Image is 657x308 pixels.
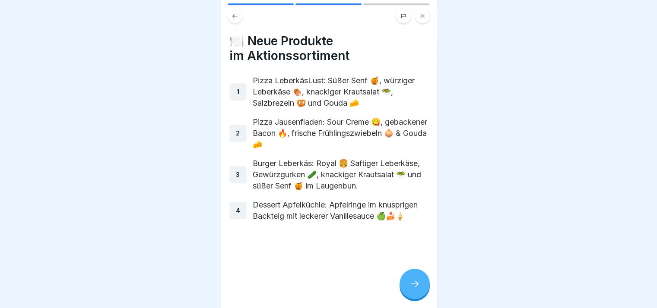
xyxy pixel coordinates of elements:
p: Dessert Apfelküchle: Apfelringe im knusprigen Backteig mit leckerer Vanillesauce 🍏🍰🍦 [253,199,428,222]
p: Pizza LeberkäsLust: Süßer Senf 🍯, würziger Leberkäse 🍖, knackiger Krautsalat 🥗, Salzbrezeln 🥨 und... [253,75,428,109]
p: Pizza Jausenfladen: Sour Creme 😋, gebackener Bacon 🔥, frische Frühlingszwiebeln 🧅 & Gouda 🧀 [253,116,428,150]
h4: 🍽️ Neue Produkte im Aktionssortiment [229,34,428,63]
p: 3 [236,171,240,179]
p: Burger Leberkäs: Royal 🍔 Saftiger Leberkäse, Gewürzgurken 🥒, knackiger Krautsalat 🥗 und süßer Sen... [253,158,428,192]
p: 2 [236,129,240,137]
p: 4 [236,207,240,214]
p: 1 [237,88,239,96]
